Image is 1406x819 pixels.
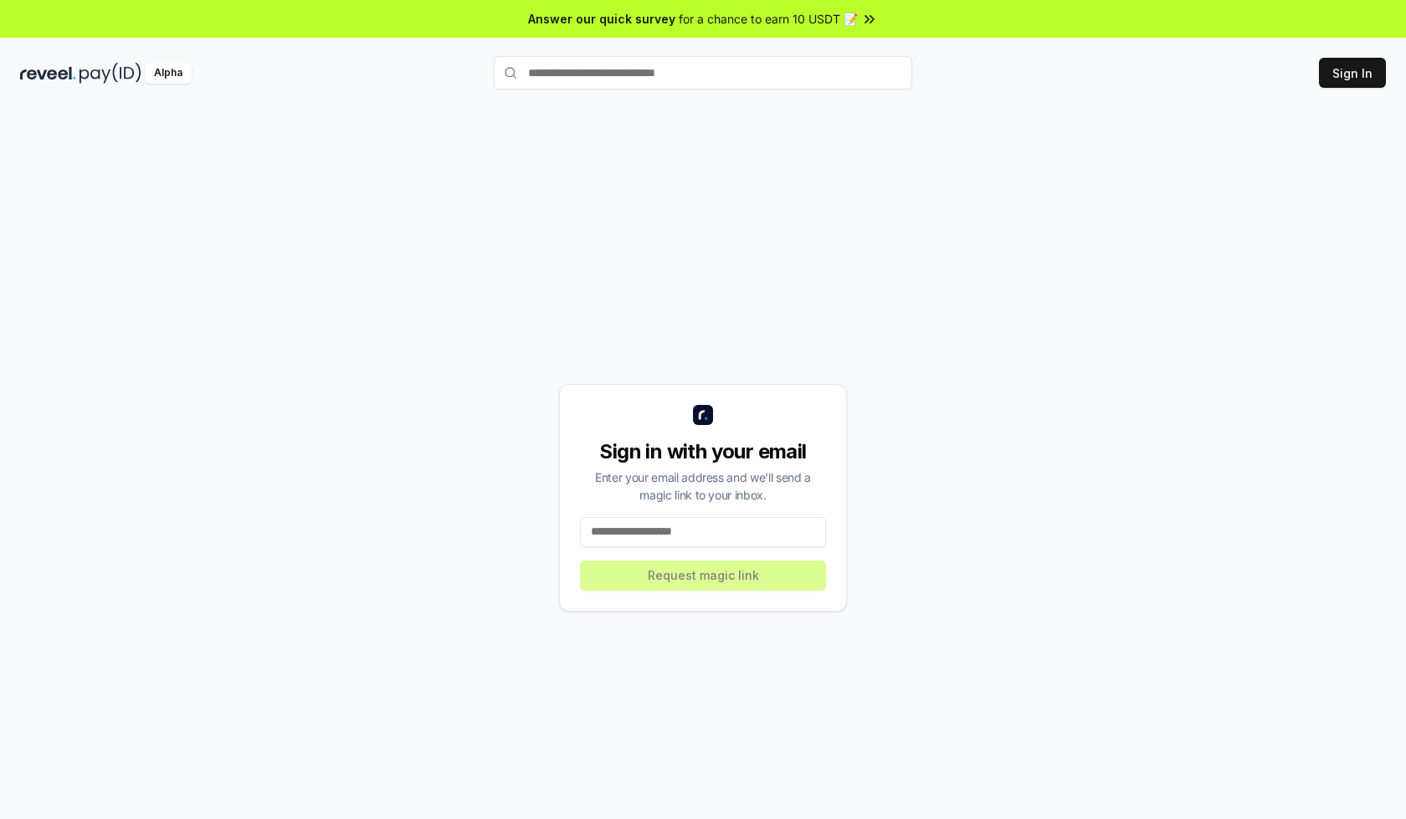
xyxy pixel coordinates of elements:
[1319,58,1386,88] button: Sign In
[580,468,826,504] div: Enter your email address and we’ll send a magic link to your inbox.
[679,10,858,28] span: for a chance to earn 10 USDT 📝
[80,63,141,84] img: pay_id
[693,405,713,425] img: logo_small
[528,10,675,28] span: Answer our quick survey
[145,63,192,84] div: Alpha
[20,63,76,84] img: reveel_dark
[580,438,826,465] div: Sign in with your email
